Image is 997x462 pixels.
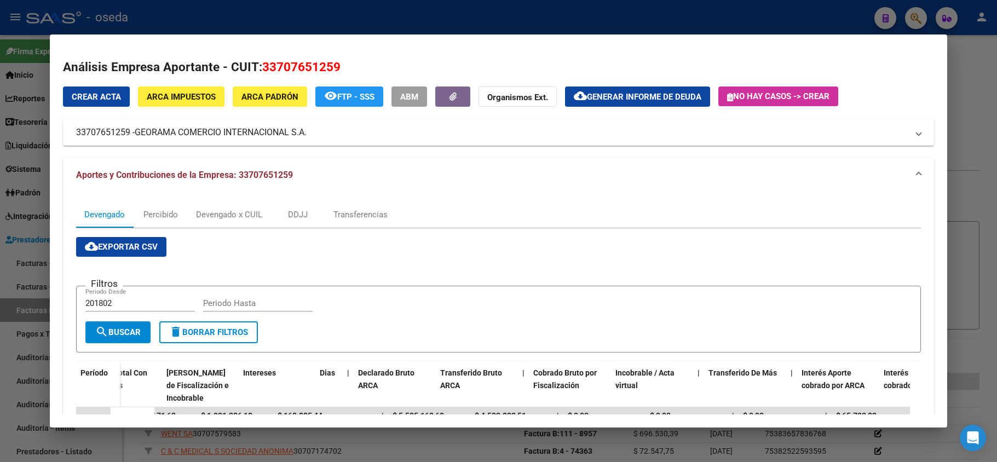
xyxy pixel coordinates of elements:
span: [PERSON_NAME] de Fiscalización e Incobrable [166,368,229,402]
h3: Filtros [85,278,123,290]
span: | [698,368,700,377]
span: Crear Acta [72,92,121,102]
mat-icon: cloud_download [574,89,587,102]
span: Interés Contribución cobrado por ARCA [884,368,955,390]
datatable-header-cell: | [343,361,354,409]
button: FTP - SSS [315,86,383,107]
span: Período [80,368,108,377]
span: Dias [320,368,335,377]
div: DDJJ [288,209,308,221]
span: Exportar CSV [85,242,158,252]
span: ARCA Padrón [241,92,298,102]
datatable-header-cell: | [693,361,704,409]
datatable-header-cell: Interés Contribución cobrado por ARCA [879,361,961,409]
button: Buscar [85,321,151,343]
span: Generar informe de deuda [587,92,701,102]
span: | [825,411,827,420]
span: ARCA Impuestos [147,92,216,102]
span: $ 0,00 [568,411,589,420]
span: | [382,411,384,420]
button: Borrar Filtros [159,321,258,343]
span: Interés Aporte cobrado por ARCA [802,368,865,390]
span: GEORAMA COMERCIO INTERNACIONAL S.A. [135,126,307,139]
datatable-header-cell: Período [76,361,120,407]
mat-panel-title: 33707651259 - [76,126,908,139]
span: Intereses [243,368,276,377]
datatable-header-cell: Intereses [239,361,315,409]
mat-icon: search [95,325,108,338]
h2: Análisis Empresa Aportante - CUIT: [63,58,934,77]
span: ABM [400,92,418,102]
span: 33707651259 [262,60,341,74]
span: Aportes y Contribuciones de la Empresa: 33707651259 [76,170,293,180]
datatable-header-cell: Dias [315,361,343,409]
button: Generar informe de deuda [565,86,710,107]
div: Percibido [143,209,178,221]
datatable-header-cell: | [518,361,529,409]
span: Deuda Total Con Intereses [90,368,147,390]
button: ARCA Impuestos [138,86,224,107]
mat-expansion-panel-header: Aportes y Contribuciones de la Empresa: 33707651259 [63,158,934,193]
div: Open Intercom Messenger [960,425,986,451]
datatable-header-cell: Cobrado Bruto por Fiscalización [529,361,611,409]
datatable-header-cell: Transferido De Más [704,361,786,409]
button: No hay casos -> Crear [718,86,838,106]
button: Crear Acta [63,86,130,107]
button: ABM [391,86,427,107]
datatable-header-cell: Incobrable / Acta virtual [611,361,693,409]
div: Devengado x CUIL [196,209,262,221]
span: Declarado Bruto ARCA [358,368,414,390]
button: Organismos Ext. [479,86,557,107]
span: Buscar [95,327,141,337]
span: | [791,368,793,377]
datatable-header-cell: Transferido Bruto ARCA [436,361,518,409]
mat-expansion-panel-header: 33707651259 -GEORAMA COMERCIO INTERNACIONAL S.A. [63,119,934,146]
span: $ 65.783,82 [836,411,877,420]
span: Incobrable / Acta virtual [615,368,675,390]
button: Exportar CSV [76,237,166,257]
span: | [347,368,349,377]
span: FTP - SSS [337,92,374,102]
span: $ 168.885,44 [278,411,322,420]
div: Transferencias [333,209,388,221]
datatable-header-cell: Interés Aporte cobrado por ARCA [797,361,879,409]
mat-icon: remove_red_eye [324,89,337,102]
datatable-header-cell: Deuda Total Con Intereses [85,361,162,409]
span: $ 0,00 [650,411,671,420]
button: ARCA Padrón [233,86,307,107]
span: Cobrado Bruto por Fiscalización [533,368,597,390]
span: Borrar Filtros [169,327,248,337]
span: No hay casos -> Crear [727,91,829,101]
span: Transferido Bruto ARCA [440,368,502,390]
span: | [732,411,734,420]
datatable-header-cell: Declarado Bruto ARCA [354,361,436,409]
datatable-header-cell: Deuda Bruta Neto de Fiscalización e Incobrable [162,361,239,409]
div: Devengado [84,209,125,221]
span: $ 0,00 [743,411,764,420]
span: $ 5.595.168,69 [393,411,444,420]
span: $ 4.593.882,51 [475,411,526,420]
datatable-header-cell: | [786,361,797,409]
span: | [522,368,525,377]
span: Transferido De Más [708,368,777,377]
span: $ 1.001.286,18 [201,411,252,420]
span: | [557,411,559,420]
mat-icon: cloud_download [85,240,98,253]
mat-icon: delete [169,325,182,338]
strong: Organismos Ext. [487,93,548,102]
